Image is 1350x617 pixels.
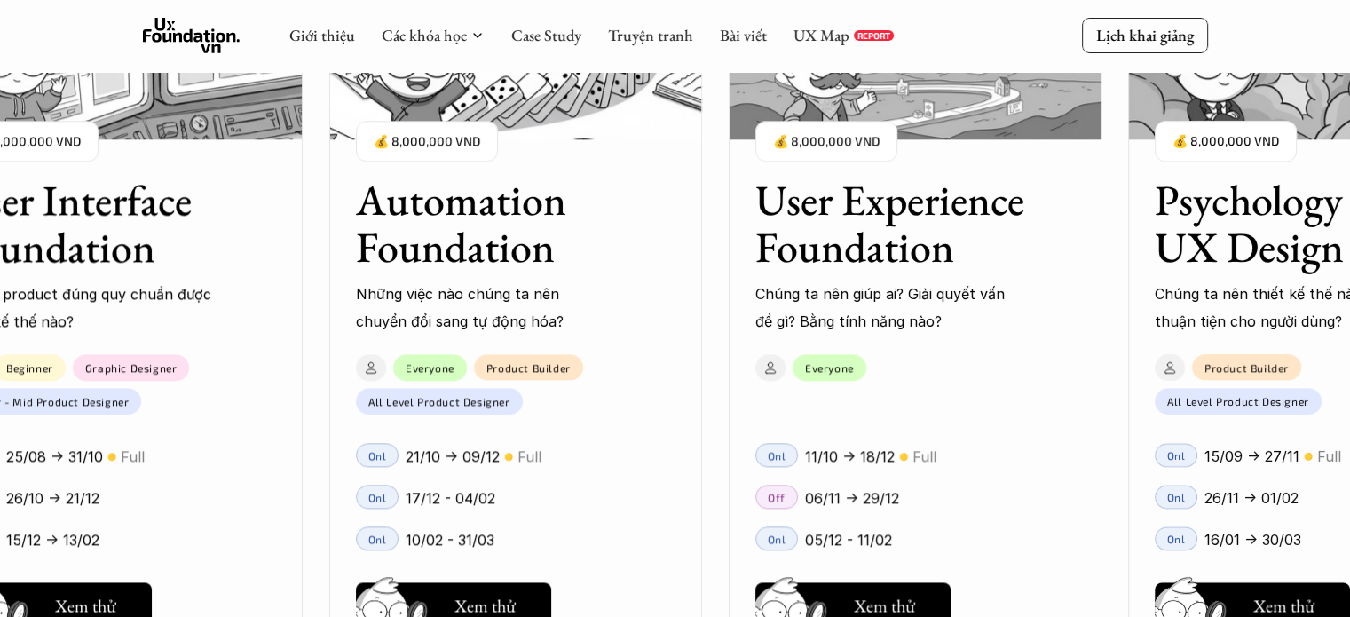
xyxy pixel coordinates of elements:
p: Product Builder [1204,361,1289,374]
p: 10/02 - 31/03 [406,526,494,553]
p: 26/11 -> 01/02 [1204,485,1299,511]
p: 11/10 -> 18/12 [805,443,895,470]
p: 💰 8,000,000 VND [1172,130,1279,154]
p: 17/12 - 04/02 [406,485,495,511]
a: Các khóa học [382,25,467,45]
p: Off [768,491,786,503]
p: 16/01 -> 30/03 [1204,526,1301,553]
p: Onl [368,449,387,462]
p: 💰 8,000,000 VND [374,130,480,154]
a: Giới thiệu [289,25,355,45]
p: 💰 8,000,000 VND [773,130,880,154]
a: Lịch khai giảng [1082,18,1208,52]
p: Lịch khai giảng [1096,25,1194,45]
p: 🟡 [1304,450,1313,463]
p: Onl [1167,491,1186,503]
p: 15/09 -> 27/11 [1204,443,1299,470]
h3: User Experience Foundation [755,177,1030,271]
a: Truyện tranh [608,25,693,45]
p: Chúng ta nên giúp ai? Giải quyết vấn đề gì? Bằng tính năng nào? [755,281,1013,335]
p: 21/10 -> 09/12 [406,443,500,470]
p: 05/12 - 11/02 [805,526,892,553]
a: Case Study [511,25,581,45]
p: Everyone [406,361,454,374]
p: Full [912,443,936,470]
p: 🟡 [899,450,908,463]
p: 06/11 -> 29/12 [805,485,899,511]
p: Những việc nào chúng ta nên chuyển đổi sang tự động hóa? [356,281,613,335]
p: All Level Product Designer [1167,395,1309,407]
h3: Automation Foundation [356,177,631,271]
p: Onl [1167,449,1186,462]
p: Onl [368,491,387,503]
p: Onl [768,449,786,462]
a: UX Map [793,25,849,45]
p: All Level Product Designer [368,395,510,407]
a: Bài viết [720,25,767,45]
p: 🟡 [504,450,513,463]
p: Full [1317,443,1341,470]
p: Onl [368,533,387,545]
p: Full [517,443,541,470]
p: REPORT [857,30,890,41]
p: Everyone [805,361,854,374]
p: Product Builder [486,361,571,374]
p: Onl [768,533,786,545]
a: REPORT [854,30,894,41]
p: Onl [1167,533,1186,545]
